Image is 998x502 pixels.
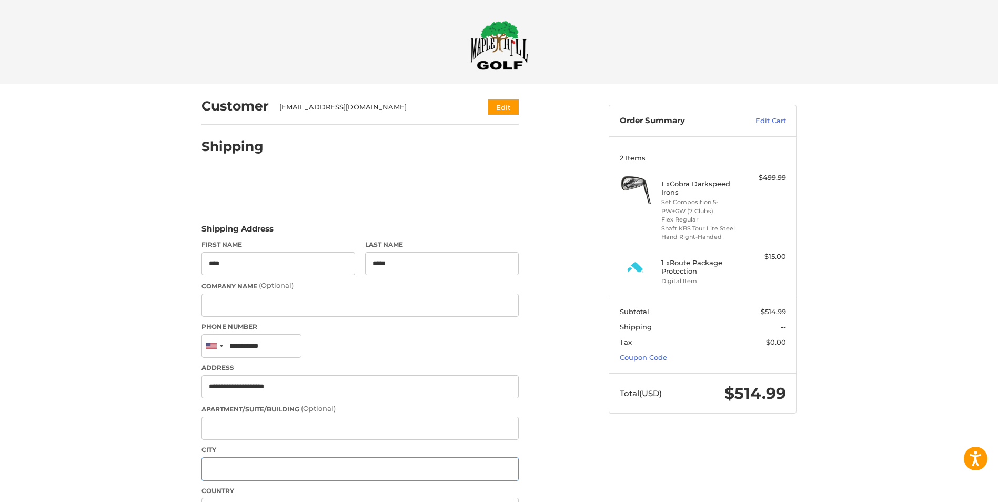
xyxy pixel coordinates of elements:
span: Tax [620,338,632,346]
li: Hand Right-Handed [661,233,742,242]
label: Country [201,486,519,496]
span: Total (USD) [620,388,662,398]
label: Last Name [365,240,519,249]
legend: Shipping Address [201,223,274,240]
span: $514.99 [724,384,786,403]
li: Digital Item [661,277,742,286]
label: City [201,445,519,455]
div: [EMAIL_ADDRESS][DOMAIN_NAME] [279,102,468,113]
small: (Optional) [301,404,336,413]
span: $514.99 [761,307,786,316]
li: Flex Regular [661,215,742,224]
li: Set Composition 5-PW+GW (7 Clubs) [661,198,742,215]
h4: 1 x Cobra Darkspeed Irons [661,179,742,197]
small: (Optional) [259,281,294,289]
div: $499.99 [744,173,786,183]
label: Phone Number [201,322,519,332]
label: First Name [201,240,355,249]
h3: Order Summary [620,116,733,126]
a: Coupon Code [620,353,667,362]
label: Apartment/Suite/Building [201,404,519,414]
a: Edit Cart [733,116,786,126]
div: United States: +1 [202,335,226,357]
span: -- [781,323,786,331]
div: $15.00 [744,252,786,262]
h3: 2 Items [620,154,786,162]
label: Company Name [201,280,519,291]
span: $0.00 [766,338,786,346]
h2: Shipping [201,138,264,155]
span: Shipping [620,323,652,331]
label: Address [201,363,519,373]
button: Edit [488,99,519,115]
li: Shaft KBS Tour Lite Steel [661,224,742,233]
span: Subtotal [620,307,649,316]
h2: Customer [201,98,269,114]
img: Maple Hill Golf [470,21,528,70]
h4: 1 x Route Package Protection [661,258,742,276]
